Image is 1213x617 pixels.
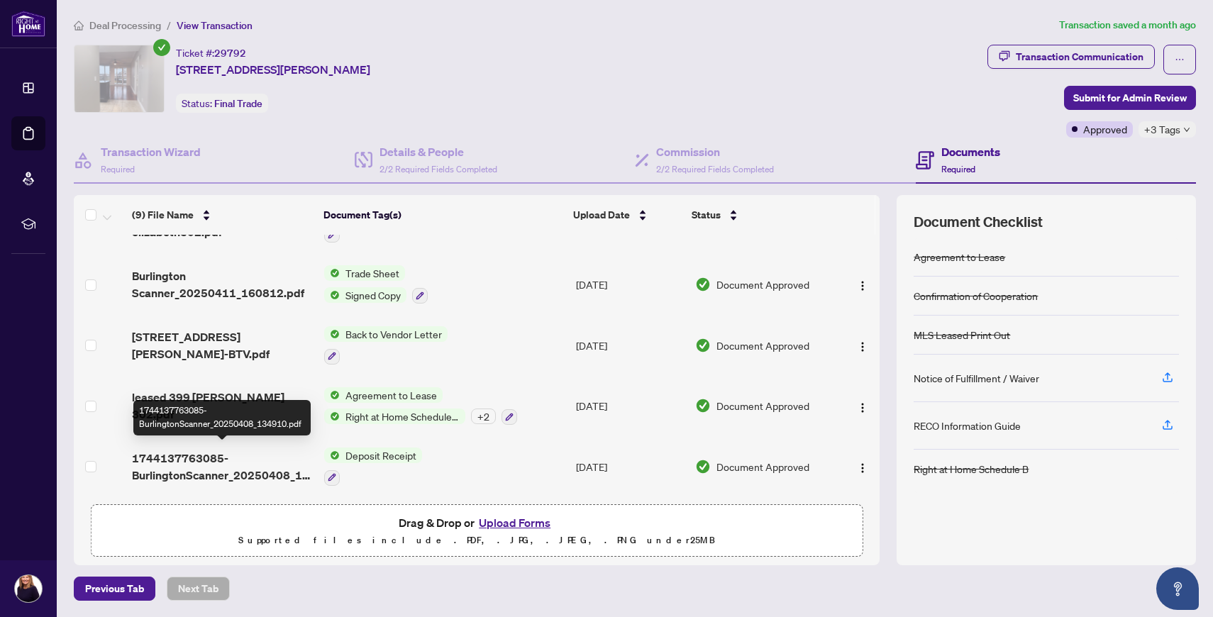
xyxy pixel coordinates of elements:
img: Logo [857,402,868,413]
span: +3 Tags [1144,121,1180,138]
span: (9) File Name [132,207,194,223]
span: Trade Sheet [340,265,405,281]
img: Status Icon [324,408,340,424]
td: [DATE] [570,436,689,497]
div: Status: [176,94,268,113]
span: Approved [1083,121,1127,137]
div: Notice of Fulfillment / Waiver [914,370,1039,386]
span: 1744137763085-BurlingtonScanner_20250408_134910.pdf [132,450,313,484]
span: check-circle [153,39,170,56]
span: Status [692,207,721,223]
button: Transaction Communication [987,45,1155,69]
span: [STREET_ADDRESS][PERSON_NAME]-BTV.pdf [132,328,313,362]
button: Status IconDeposit Receipt [324,448,422,486]
button: Logo [851,273,874,296]
th: Status [686,195,834,235]
div: Transaction Communication [1016,45,1143,68]
img: Status Icon [324,287,340,303]
span: Document Approved [716,277,809,292]
span: ellipsis [1175,55,1185,65]
span: down [1183,126,1190,133]
img: Document Status [695,277,711,292]
span: Agreement to Lease [340,387,443,403]
img: Status Icon [324,448,340,463]
h4: Details & People [380,143,497,160]
li: / [167,17,171,33]
button: Open asap [1156,567,1199,610]
span: 2/2 Required Fields Completed [656,164,774,174]
span: Right at Home Schedule B [340,408,465,424]
span: Deposit Receipt [340,448,422,463]
img: Status Icon [324,326,340,342]
span: Signed Copy [340,287,406,303]
td: [DATE] [570,315,689,376]
h4: Documents [941,143,1000,160]
h4: Commission [656,143,774,160]
div: MLS Leased Print Out [914,327,1010,343]
div: Ticket #: [176,45,246,61]
span: leased 399 [PERSON_NAME] 302.pdf [132,389,313,423]
button: Logo [851,334,874,357]
span: Required [941,164,975,174]
button: Logo [851,394,874,417]
img: Logo [857,462,868,474]
button: Status IconTrade SheetStatus IconSigned Copy [324,265,428,304]
th: Upload Date [567,195,686,235]
th: (9) File Name [126,195,318,235]
article: Transaction saved a month ago [1059,17,1196,33]
div: 1744137763085-BurlingtonScanner_20250408_134910.pdf [133,400,311,435]
div: Agreement to Lease [914,249,1005,265]
td: [DATE] [570,376,689,437]
div: RECO Information Guide [914,418,1021,433]
span: Document Approved [716,398,809,413]
span: View Transaction [177,19,253,32]
span: Drag & Drop or [399,513,555,532]
div: Confirmation of Cooperation [914,288,1038,304]
div: Right at Home Schedule B [914,461,1029,477]
span: 29792 [214,47,246,60]
span: Upload Date [573,207,630,223]
span: Burlington Scanner_20250411_160812.pdf [132,267,313,301]
img: IMG-40713116_1.jpg [74,45,164,112]
button: Previous Tab [74,577,155,601]
span: Back to Vendor Letter [340,326,448,342]
span: [STREET_ADDRESS][PERSON_NAME] [176,61,370,78]
img: Logo [857,341,868,352]
img: Document Status [695,338,711,353]
span: Previous Tab [85,577,144,600]
span: Submit for Admin Review [1073,87,1187,109]
p: Supported files include .PDF, .JPG, .JPEG, .PNG under 25 MB [100,532,853,549]
img: logo [11,11,45,37]
span: Document Approved [716,459,809,474]
button: Logo [851,455,874,478]
img: Logo [857,280,868,291]
span: home [74,21,84,30]
button: Upload Forms [475,513,555,532]
span: Required [101,164,135,174]
img: Profile Icon [15,575,42,602]
span: Deal Processing [89,19,161,32]
div: + 2 [471,408,496,424]
span: 2/2 Required Fields Completed [380,164,497,174]
button: Submit for Admin Review [1064,86,1196,110]
img: Document Status [695,398,711,413]
img: Status Icon [324,387,340,403]
img: Document Status [695,459,711,474]
span: Document Approved [716,338,809,353]
td: [DATE] [570,254,689,315]
button: Status IconBack to Vendor Letter [324,326,448,365]
button: Next Tab [167,577,230,601]
th: Document Tag(s) [318,195,567,235]
span: Final Trade [214,97,262,110]
span: Document Checklist [914,212,1043,232]
img: Status Icon [324,265,340,281]
h4: Transaction Wizard [101,143,201,160]
span: Drag & Drop orUpload FormsSupported files include .PDF, .JPG, .JPEG, .PNG under25MB [92,505,862,557]
button: Status IconAgreement to LeaseStatus IconRight at Home Schedule B+2 [324,387,517,426]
